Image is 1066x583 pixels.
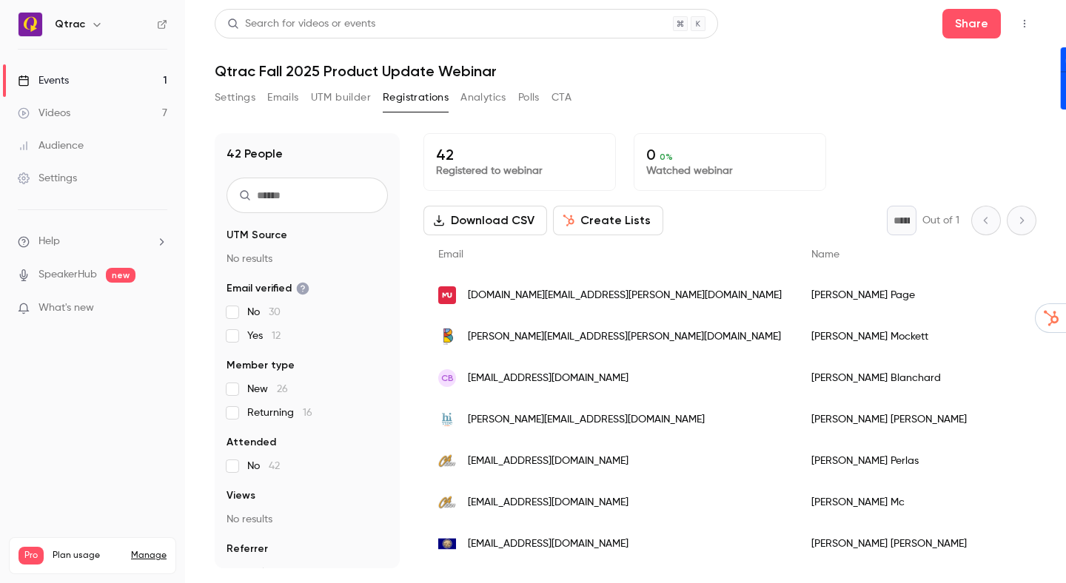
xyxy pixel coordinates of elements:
[247,382,288,397] span: New
[131,550,167,562] a: Manage
[247,328,281,343] span: Yes
[227,542,268,556] span: Referrer
[518,86,540,109] button: Polls
[303,408,312,418] span: 16
[553,206,663,235] button: Create Lists
[247,405,312,420] span: Returning
[552,86,571,109] button: CTA
[227,228,388,580] section: facet-groups
[441,371,454,385] span: CB
[311,86,371,109] button: UTM builder
[38,267,97,283] a: SpeakerHub
[18,138,84,153] div: Audience
[468,495,628,510] span: [EMAIL_ADDRESS][DOMAIN_NAME]
[227,16,375,32] div: Search for videos or events
[18,171,77,186] div: Settings
[436,146,603,164] p: 42
[460,86,506,109] button: Analytics
[436,164,603,178] p: Registered to webinar
[247,459,280,474] span: No
[227,358,295,373] span: Member type
[269,461,280,471] span: 42
[922,213,959,228] p: Out of 1
[227,488,255,503] span: Views
[18,106,70,121] div: Videos
[383,86,449,109] button: Registrations
[272,331,281,341] span: 12
[227,145,283,163] h1: 42 People
[438,249,463,260] span: Email
[227,281,309,296] span: Email verified
[646,146,814,164] p: 0
[269,307,281,317] span: 30
[468,454,628,469] span: [EMAIL_ADDRESS][DOMAIN_NAME]
[247,305,281,320] span: No
[277,384,288,394] span: 26
[646,164,814,178] p: Watched webinar
[227,512,388,527] p: No results
[438,411,456,428] img: ochitide.com
[468,288,782,303] span: [DOMAIN_NAME][EMAIL_ADDRESS][PERSON_NAME][DOMAIN_NAME]
[18,73,69,88] div: Events
[811,249,839,260] span: Name
[468,371,628,386] span: [EMAIL_ADDRESS][DOMAIN_NAME]
[227,252,388,266] p: No results
[438,454,456,468] img: sonomacourt.org
[438,535,456,553] img: lancaster.ne.gov
[438,328,456,346] img: burwood.nsw.gov.au
[423,206,547,235] button: Download CSV
[19,13,42,36] img: Qtrac
[38,300,94,316] span: What's new
[215,86,255,109] button: Settings
[55,17,85,32] h6: Qtrac
[19,547,44,565] span: Pro
[660,152,673,162] span: 0 %
[106,268,135,283] span: new
[438,286,456,304] img: murdoch.edu.au
[942,9,1001,38] button: Share
[468,412,705,428] span: [PERSON_NAME][EMAIL_ADDRESS][DOMAIN_NAME]
[150,302,167,315] iframe: Noticeable Trigger
[18,234,167,249] li: help-dropdown-opener
[468,536,628,552] span: [EMAIL_ADDRESS][DOMAIN_NAME]
[227,565,388,580] p: No results
[227,228,287,243] span: UTM Source
[468,329,781,345] span: [PERSON_NAME][EMAIL_ADDRESS][PERSON_NAME][DOMAIN_NAME]
[227,435,276,450] span: Attended
[215,62,1036,80] h1: Qtrac Fall 2025 Product Update Webinar
[267,86,298,109] button: Emails
[38,234,60,249] span: Help
[53,550,122,562] span: Plan usage
[438,496,456,510] img: sonomacourt.org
